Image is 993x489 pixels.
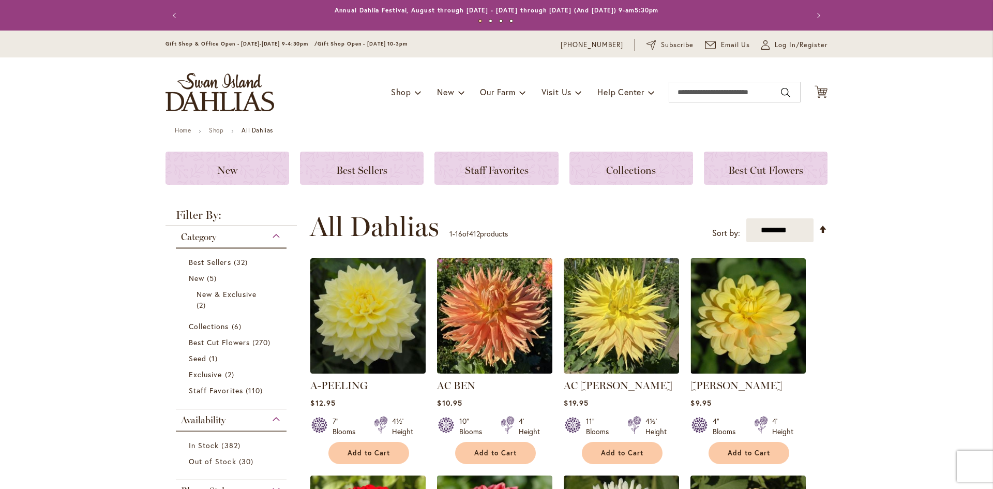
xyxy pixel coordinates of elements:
a: Best Sellers [300,152,424,185]
span: Collections [189,321,229,331]
img: AC Jeri [564,258,679,374]
label: Sort by: [712,224,740,243]
span: Best Cut Flowers [728,164,803,176]
span: 2 [225,369,237,380]
a: Best Cut Flowers [704,152,827,185]
span: Best Sellers [336,164,387,176]
span: Help Center [597,86,644,97]
span: Add to Cart [348,449,390,457]
button: Next [807,5,827,26]
span: Exclusive [189,369,222,379]
div: 7" Blooms [333,416,362,437]
span: Seed [189,353,206,363]
a: AC BEN [437,366,552,376]
p: - of products [449,226,508,242]
span: All Dahlias [310,211,439,242]
span: Staff Favorites [189,386,243,395]
span: Best Sellers [189,257,231,267]
span: Subscribe [661,40,694,50]
button: 4 of 4 [509,19,513,23]
span: 16 [455,229,462,239]
span: Add to Cart [474,449,517,457]
span: 5 [207,273,219,284]
span: $10.95 [437,398,462,408]
span: 270 [252,337,273,348]
span: Log In/Register [775,40,827,50]
span: Gift Shop & Office Open - [DATE]-[DATE] 9-4:30pm / [165,40,318,47]
span: New [189,273,204,283]
a: Exclusive [189,369,276,380]
span: Category [181,231,216,243]
img: AHOY MATEY [690,258,806,374]
span: $12.95 [310,398,335,408]
span: Out of Stock [189,456,236,466]
a: Home [175,126,191,134]
span: $19.95 [564,398,588,408]
div: 4½' Height [392,416,413,437]
span: Our Farm [480,86,515,97]
span: Gift Shop Open - [DATE] 10-3pm [318,40,408,47]
div: 4' Height [772,416,793,437]
a: AC BEN [437,379,475,392]
a: Collections [189,321,276,332]
div: 4' Height [519,416,540,437]
span: Staff Favorites [465,164,529,176]
strong: Filter By: [165,210,297,226]
span: 2 [197,300,208,310]
a: New [189,273,276,284]
a: Collections [569,152,693,185]
span: New & Exclusive [197,289,257,299]
span: 382 [221,440,243,451]
a: New &amp; Exclusive [197,289,268,310]
div: 11" Blooms [586,416,615,437]
span: In Stock [189,440,219,450]
span: 110 [246,385,265,396]
span: Availability [181,414,225,426]
a: Best Sellers [189,257,276,268]
span: 32 [234,257,250,268]
span: 1 [449,229,453,239]
span: Visit Us [541,86,571,97]
a: Annual Dahlia Festival, August through [DATE] - [DATE] through [DATE] (And [DATE]) 9-am5:30pm [335,6,659,14]
span: 412 [469,229,480,239]
div: 4½' Height [645,416,667,437]
button: 3 of 4 [499,19,503,23]
a: [PHONE_NUMBER] [561,40,623,50]
a: Out of Stock 30 [189,456,276,467]
a: [PERSON_NAME] [690,379,783,392]
button: 1 of 4 [478,19,482,23]
span: 1 [209,353,220,364]
button: Add to Cart [328,442,409,464]
a: Shop [209,126,223,134]
span: New [217,164,237,176]
img: A-Peeling [310,258,426,374]
span: $9.95 [690,398,711,408]
button: Previous [165,5,186,26]
a: In Stock 382 [189,440,276,451]
button: 2 of 4 [489,19,492,23]
a: A-PEELING [310,379,368,392]
a: Staff Favorites [434,152,558,185]
a: New [165,152,289,185]
span: Shop [391,86,411,97]
button: Add to Cart [709,442,789,464]
div: 4" Blooms [713,416,742,437]
button: Add to Cart [582,442,663,464]
a: Email Us [705,40,750,50]
span: New [437,86,454,97]
span: Add to Cart [728,449,770,457]
a: Subscribe [646,40,694,50]
a: Staff Favorites [189,385,276,396]
span: 6 [232,321,244,332]
span: Best Cut Flowers [189,337,250,347]
span: Email Us [721,40,750,50]
a: Seed [189,353,276,364]
span: Collections [606,164,656,176]
div: 10" Blooms [459,416,488,437]
a: Log In/Register [761,40,827,50]
a: AHOY MATEY [690,366,806,376]
a: AC Jeri [564,366,679,376]
a: Best Cut Flowers [189,337,276,348]
img: AC BEN [437,258,552,374]
span: Add to Cart [601,449,643,457]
